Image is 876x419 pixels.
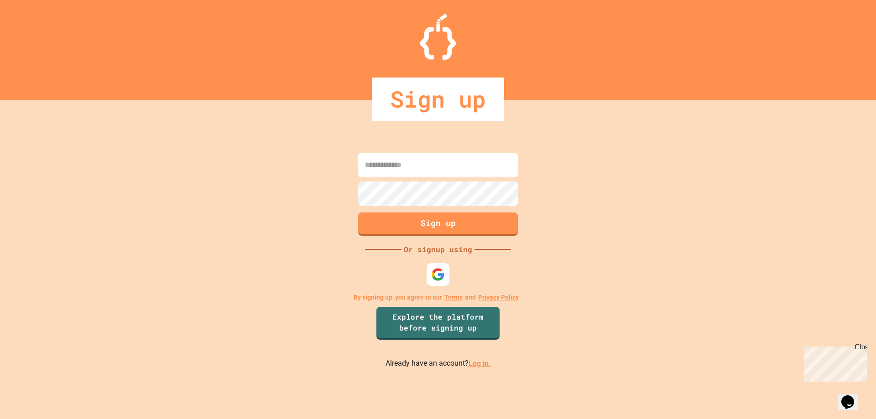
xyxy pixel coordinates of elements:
iframe: chat widget [838,383,867,410]
a: Log in. [469,359,491,367]
a: Explore the platform before signing up [376,307,500,340]
div: Sign up [372,78,504,121]
p: Already have an account? [386,358,491,369]
div: Chat with us now!Close [4,4,63,58]
div: Or signup using [401,244,474,255]
iframe: chat widget [800,343,867,382]
a: Terms [444,293,463,302]
img: google-icon.svg [431,268,445,281]
p: By signing up, you agree to our and . [354,293,523,302]
img: Logo.svg [420,14,456,60]
button: Sign up [358,212,518,236]
a: Privacy Policy [478,293,519,302]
